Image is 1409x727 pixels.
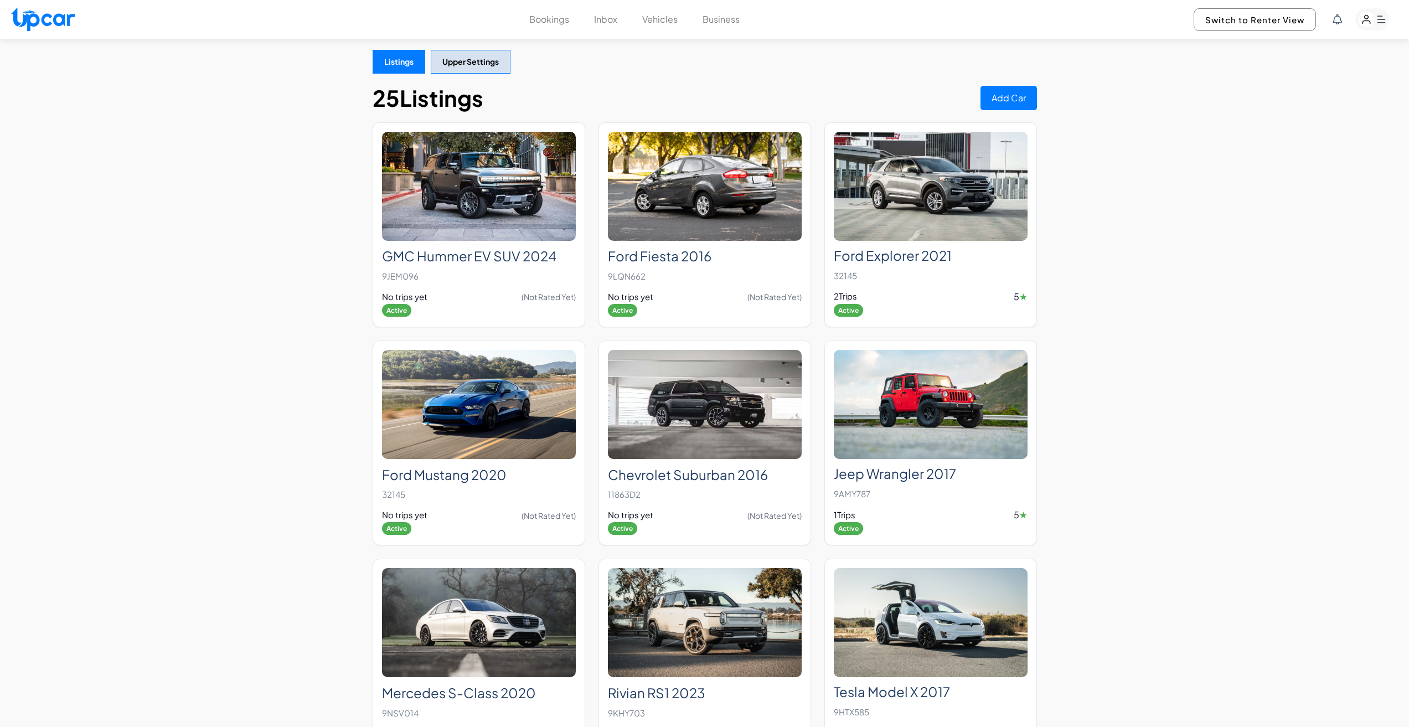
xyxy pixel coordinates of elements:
[431,50,510,74] button: Upper Settings
[608,304,637,317] span: Active
[608,568,802,677] img: Rivian RS1 2023
[11,7,75,31] img: Upcar Logo
[382,269,576,284] p: 9JEM096
[608,685,802,701] h2: Rivian RS1 2023
[608,269,802,284] p: 9LQN662
[834,350,1028,459] img: Jeep Wrangler 2017
[608,291,653,303] span: No trips yet
[980,86,1037,110] button: Add Car
[608,248,802,264] h2: Ford Fiesta 2016
[1194,8,1316,31] button: Switch to Renter View
[608,132,802,241] img: Ford Fiesta 2016
[382,350,576,459] img: Ford Mustang 2020
[608,467,802,483] h2: Chevrolet Suburban 2016
[382,509,427,522] span: No trips yet
[834,290,857,303] span: 2 Trips
[834,522,863,535] span: Active
[382,132,576,241] img: GMC Hummer EV SUV 2024
[834,704,1028,720] p: 9HTX585
[834,268,1028,283] p: 32145
[834,684,1028,700] h2: Tesla Model X 2017
[834,486,1028,502] p: 9AMY787
[373,85,483,111] h1: 25 Listings
[608,509,653,522] span: No trips yet
[382,568,576,677] img: Mercedes S-Class 2020
[608,487,802,502] p: 11863D2
[373,50,425,74] button: Listings
[522,510,576,521] span: (Not Rated Yet)
[382,467,576,483] h2: Ford Mustang 2020
[522,291,576,302] span: (Not Rated Yet)
[382,522,411,535] span: Active
[608,705,802,721] p: 9KHY703
[834,466,1028,482] h2: Jeep Wrangler 2017
[834,568,1028,677] img: Tesla Model X 2017
[834,132,1028,241] img: Ford Explorer 2021
[834,509,855,522] span: 1 Trips
[642,13,678,26] button: Vehicles
[382,248,576,264] h2: GMC Hummer EV SUV 2024
[834,248,1028,264] h2: Ford Explorer 2021
[747,510,802,521] span: (Not Rated Yet)
[382,487,576,502] p: 32145
[529,13,569,26] button: Bookings
[608,350,802,459] img: Chevrolet Suburban 2016
[1014,290,1028,303] span: 5
[594,13,617,26] button: Inbox
[608,522,637,535] span: Active
[1014,508,1028,522] span: 5
[382,705,576,721] p: 9NSV014
[703,13,740,26] button: Business
[834,304,863,317] span: Active
[382,304,411,317] span: Active
[1019,290,1028,303] span: ★
[1019,508,1028,522] span: ★
[382,685,576,701] h2: Mercedes S-Class 2020
[747,291,802,302] span: (Not Rated Yet)
[382,291,427,303] span: No trips yet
